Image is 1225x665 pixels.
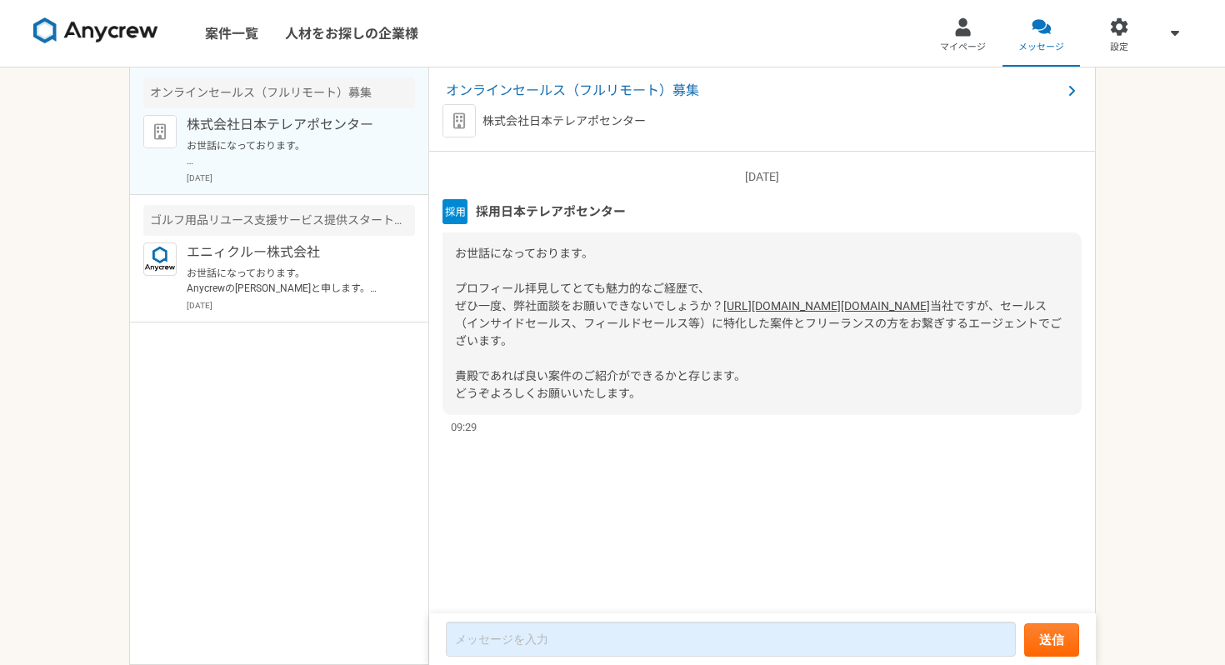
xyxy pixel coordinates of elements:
p: [DATE] [442,168,1082,186]
p: [DATE] [187,299,415,312]
span: マイページ [940,41,986,54]
span: お世話になっております。 プロフィール拝見してとても魅力的なご経歴で、 ぜひ一度、弊社面談をお願いできないでしょうか？ [455,247,723,312]
a: [URL][DOMAIN_NAME][DOMAIN_NAME] [723,299,930,312]
img: default_org_logo-42cde973f59100197ec2c8e796e4974ac8490bb5b08a0eb061ff975e4574aa76.png [442,104,476,137]
p: 株式会社日本テレアポセンター [482,112,646,130]
img: unnamed.png [442,199,467,224]
span: 09:29 [451,419,477,435]
span: 設定 [1110,41,1128,54]
p: 株式会社日本テレアポセンター [187,115,392,135]
img: default_org_logo-42cde973f59100197ec2c8e796e4974ac8490bb5b08a0eb061ff975e4574aa76.png [143,115,177,148]
div: ゴルフ用品リユース支援サービス提供スタートアップ カスタマーサクセス（店舗営業） [143,205,415,236]
p: [DATE] [187,172,415,184]
p: エニィクルー株式会社 [187,242,392,262]
span: オンラインセールス（フルリモート）募集 [446,81,1062,101]
span: 当社ですが、セールス（インサイドセールス、フィールドセールス等）に特化した案件とフリーランスの方をお繋ぎするエージェントでございます。 貴殿であれば良い案件のご紹介ができるかと存じます。 どうぞ... [455,299,1062,400]
p: お世話になっております。 Anycrewの[PERSON_NAME]と申します。 ご経歴を拝見させていただき、お声がけさせていただきましたが、こちらの案件の応募はいかがでしょうか。 必須スキル面... [187,266,392,296]
span: メッセージ [1018,41,1064,54]
img: 8DqYSo04kwAAAAASUVORK5CYII= [33,17,158,44]
div: オンラインセールス（フルリモート）募集 [143,77,415,108]
p: お世話になっております。 プロフィール拝見してとても魅力的なご経歴で、 ぜひ一度、弊社面談をお願いできないでしょうか？ [URL][DOMAIN_NAME][DOMAIN_NAME] 当社ですが... [187,138,392,168]
button: 送信 [1024,623,1079,657]
img: logo_text_blue_01.png [143,242,177,276]
span: 採用日本テレアポセンター [476,202,626,221]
